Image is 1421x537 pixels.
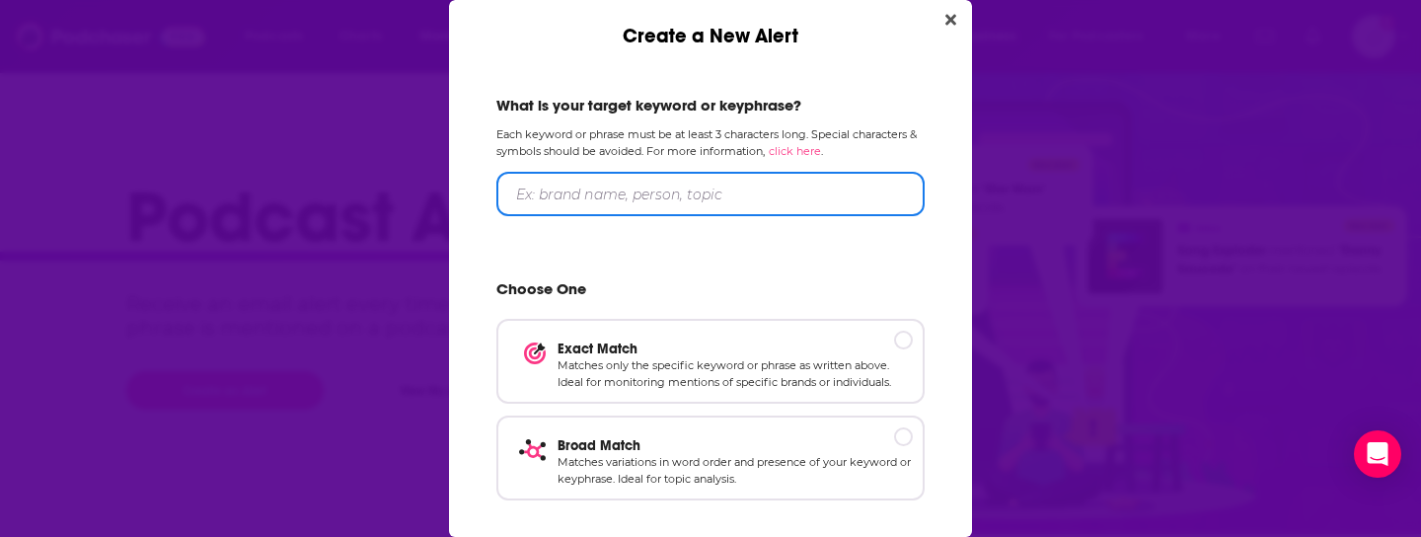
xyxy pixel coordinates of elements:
input: Ex: brand name, person, topic [496,172,925,216]
p: Matches variations in word order and presence of your keyword or keyphrase. Ideal for topic analy... [558,454,913,489]
h2: What is your target keyword or keyphrase? [496,96,925,115]
h2: Choose One [496,279,925,307]
button: Close [937,8,964,33]
p: Matches only the specific keyword or phrase as written above. Ideal for monitoring mentions of sp... [558,357,913,392]
p: Broad Match [558,437,913,454]
a: click here [769,144,821,158]
p: Each keyword or phrase must be at least 3 characters long. Special characters & symbols should be... [496,126,925,160]
div: Open Intercom Messenger [1354,430,1401,478]
p: Exact Match [558,341,913,357]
